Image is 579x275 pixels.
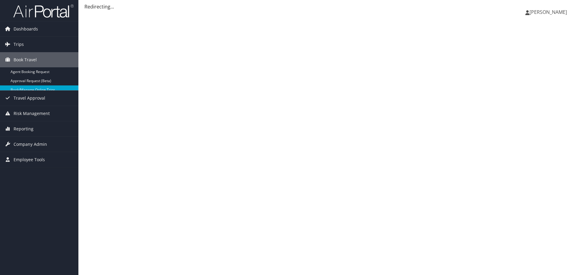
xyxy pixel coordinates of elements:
div: Redirecting... [84,3,573,10]
span: Company Admin [14,137,47,152]
a: [PERSON_NAME] [525,3,573,21]
span: Risk Management [14,106,50,121]
img: airportal-logo.png [13,4,74,18]
span: Reporting [14,121,33,136]
span: Book Travel [14,52,37,67]
span: Dashboards [14,21,38,37]
span: Employee Tools [14,152,45,167]
span: [PERSON_NAME] [530,9,567,15]
span: Trips [14,37,24,52]
span: Travel Approval [14,91,45,106]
